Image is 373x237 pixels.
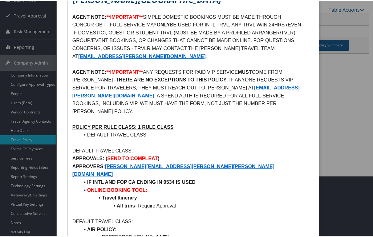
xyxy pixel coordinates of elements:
p: DEFAULT TRAVEL CLASS: [72,217,303,225]
strong: ONLY [157,21,170,26]
strong: APPROVALS: [72,155,104,160]
strong: ) [158,155,159,160]
strong: AIR POLICY: [87,226,117,231]
u: POLICY PER RULE CLASS: 1 RULE CLASS [72,124,174,129]
li: DEFAULT TRAVEL CLASS [80,130,303,138]
strong: MUST [238,69,252,74]
a: [EMAIL_ADDRESS][PERSON_NAME][DOMAIN_NAME] [78,53,205,58]
strong: IF INTL AND FOP CA ENDING IN 0534 IS USED [87,179,196,184]
strong: ONLINE BOOKING TOOL: [87,187,147,192]
strong: All trips [117,202,135,207]
strong: ( [106,155,107,160]
strong: Travel Itinerary [102,194,137,199]
p: DEFAULT TRAVEL CLASS: [72,146,303,154]
strong: AGENT NOTE: [72,14,106,19]
a: [PERSON_NAME][EMAIL_ADDRESS][PERSON_NAME][PERSON_NAME][DOMAIN_NAME] [72,163,274,176]
strong: AGENT NOTE: [72,69,106,74]
strong: SEND TO COMPLEAT [107,155,158,160]
p: ANY REQUESTS FOR PAID VIP SERVICE COME FROM [PERSON_NAME] - . IF ANYONE REQUESTS VIP SERVICE FOR ... [72,67,303,115]
strong: APPROVERS: [72,163,105,168]
strong: THERE ARE NO EXCEPTIONS TO THIS POLICY [116,76,226,81]
a: [EMAIL_ADDRESS][PERSON_NAME][DOMAIN_NAME] [72,84,300,97]
p: SIMPLE DOMESTIC BOOKINGS MUST BE MADE THROUGH CONCUR OBT - FULL-SERVICE MAY BE USED FOR INTL TRVL... [72,12,303,60]
li: - Require Approval [80,201,303,209]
